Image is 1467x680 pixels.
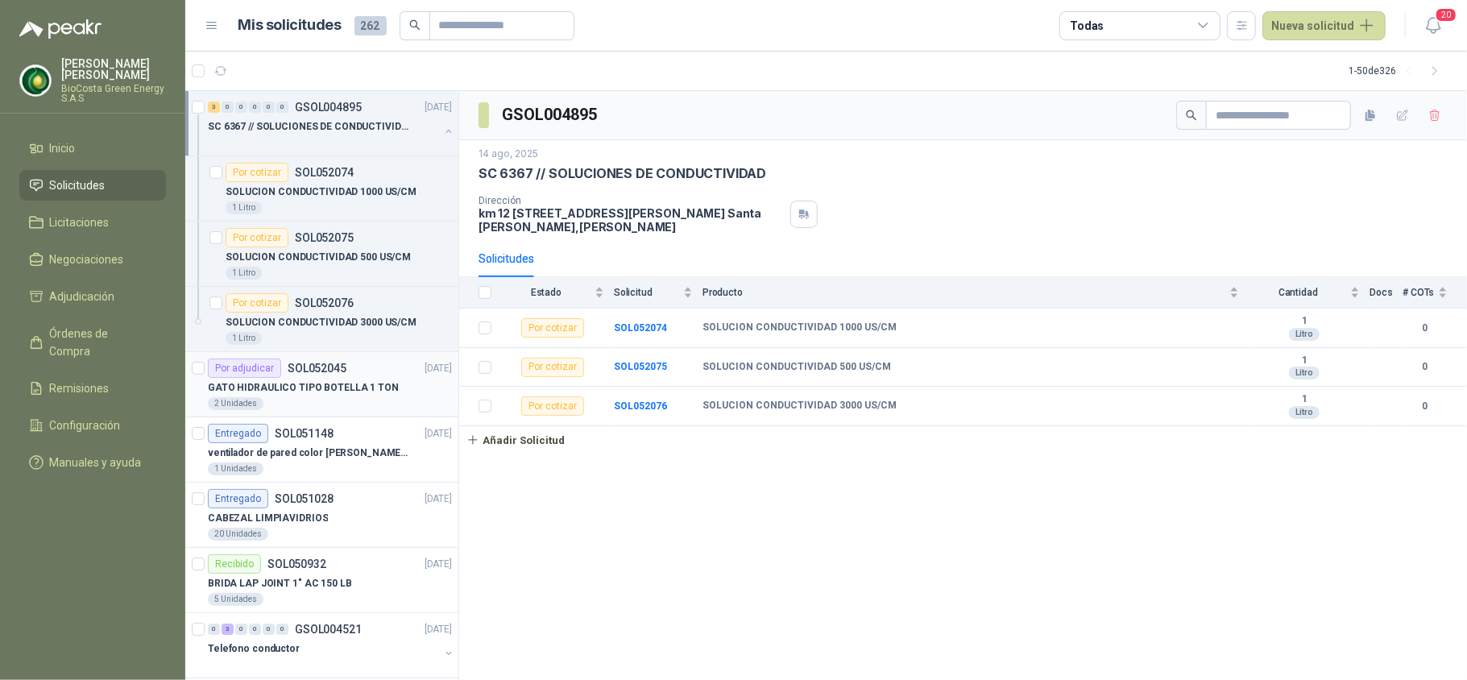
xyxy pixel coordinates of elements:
[295,102,362,113] p: GSOL004895
[226,315,416,330] p: SOLUCION CONDUCTIVIDAD 3000 US/CM
[425,491,452,507] p: [DATE]
[208,102,220,113] div: 3
[425,622,452,637] p: [DATE]
[208,97,455,149] a: 3 0 0 0 0 0 GSOL004895[DATE] SC 6367 // SOLUCIONES DE CONDUCTIVIDAD
[19,318,166,367] a: Órdenes de Compra
[479,165,766,182] p: SC 6367 // SOLUCIONES DE CONDUCTIVIDAD
[208,380,399,396] p: GATO HIDRAULICO TIPO BOTELLA 1 TON
[1403,359,1448,375] b: 0
[1249,277,1370,309] th: Cantidad
[19,19,102,39] img: Logo peakr
[479,195,784,206] p: Dirección
[208,624,220,635] div: 0
[185,483,458,548] a: EntregadoSOL051028[DATE] CABEZAL LIMPIAVIDRIOS20 Unidades
[1435,7,1457,23] span: 20
[295,297,354,309] p: SOL052076
[295,624,362,635] p: GSOL004521
[521,318,584,338] div: Por cotizar
[501,287,591,298] span: Estado
[702,400,897,413] b: SOLUCION CONDUCTIVIDAD 3000 US/CM
[249,102,261,113] div: 0
[185,352,458,417] a: Por adjudicarSOL052045[DATE] GATO HIDRAULICO TIPO BOTELLA 1 TON2 Unidades
[226,228,288,247] div: Por cotizar
[208,446,408,461] p: ventilador de pared color [PERSON_NAME] alteza
[501,277,614,309] th: Estado
[459,426,572,454] button: Añadir Solicitud
[276,102,288,113] div: 0
[409,19,421,31] span: search
[19,207,166,238] a: Licitaciones
[50,139,76,157] span: Inicio
[226,250,411,265] p: SOLUCION CONDUCTIVIDAD 500 US/CM
[1262,11,1386,40] button: Nueva solicitud
[19,447,166,478] a: Manuales y ayuda
[226,201,262,214] div: 1 Litro
[702,277,1249,309] th: Producto
[19,244,166,275] a: Negociaciones
[61,58,166,81] p: [PERSON_NAME] [PERSON_NAME]
[479,206,784,234] p: km 12 [STREET_ADDRESS][PERSON_NAME] Santa [PERSON_NAME] , [PERSON_NAME]
[208,424,268,443] div: Entregado
[1249,393,1360,406] b: 1
[208,511,328,526] p: CABEZAL LIMPIAVIDRIOS
[1249,355,1360,367] b: 1
[502,102,599,127] h3: GSOL004895
[222,624,234,635] div: 3
[235,102,247,113] div: 0
[208,397,263,410] div: 2 Unidades
[238,14,342,37] h1: Mis solicitudes
[222,102,234,113] div: 0
[226,185,416,200] p: SOLUCION CONDUCTIVIDAD 1000 US/CM
[263,624,275,635] div: 0
[226,267,262,280] div: 1 Litro
[354,16,387,35] span: 262
[1370,277,1403,309] th: Docs
[50,288,115,305] span: Adjudicación
[208,528,268,541] div: 20 Unidades
[425,361,452,376] p: [DATE]
[702,321,897,334] b: SOLUCION CONDUCTIVIDAD 1000 US/CM
[614,322,667,334] a: SOL052074
[226,293,288,313] div: Por cotizar
[50,325,151,360] span: Órdenes de Compra
[275,493,334,504] p: SOL051028
[275,428,334,439] p: SOL051148
[185,548,458,613] a: RecibidoSOL050932[DATE] BRIDA LAP JOINT 1" AC 150 LB5 Unidades
[1070,17,1104,35] div: Todas
[226,332,262,345] div: 1 Litro
[1403,287,1435,298] span: # COTs
[614,277,702,309] th: Solicitud
[50,454,142,471] span: Manuales y ayuda
[185,417,458,483] a: EntregadoSOL051148[DATE] ventilador de pared color [PERSON_NAME] alteza1 Unidades
[1349,58,1448,84] div: 1 - 50 de 326
[50,251,124,268] span: Negociaciones
[208,576,352,591] p: BRIDA LAP JOINT 1" AC 150 LB
[614,400,667,412] a: SOL052076
[276,624,288,635] div: 0
[1419,11,1448,40] button: 20
[614,287,680,298] span: Solicitud
[208,593,263,606] div: 5 Unidades
[61,84,166,103] p: BioCosta Green Energy S.A.S
[425,426,452,442] p: [DATE]
[295,232,354,243] p: SOL052075
[425,100,452,115] p: [DATE]
[208,359,281,378] div: Por adjudicar
[19,373,166,404] a: Remisiones
[20,65,51,96] img: Company Logo
[185,222,458,287] a: Por cotizarSOL052075SOLUCION CONDUCTIVIDAD 500 US/CM1 Litro
[1249,287,1347,298] span: Cantidad
[50,379,110,397] span: Remisiones
[459,426,1467,454] a: Añadir Solicitud
[295,167,354,178] p: SOL052074
[208,119,408,135] p: SC 6367 // SOLUCIONES DE CONDUCTIVIDAD
[208,462,263,475] div: 1 Unidades
[479,250,534,267] div: Solicitudes
[235,624,247,635] div: 0
[479,147,538,162] p: 14 ago, 2025
[1403,321,1448,336] b: 0
[1289,406,1320,419] div: Litro
[208,641,300,657] p: Telefono conductor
